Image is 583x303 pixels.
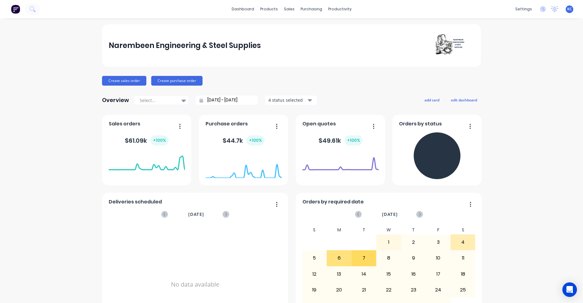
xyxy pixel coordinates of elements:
div: 2 [401,235,426,250]
div: 19 [302,282,327,298]
div: $ 44.7k [223,135,264,145]
div: M [327,226,352,234]
span: [DATE] [382,211,398,218]
div: 18 [451,267,475,282]
div: 1 [377,235,401,250]
div: 9 [401,250,426,266]
div: 25 [451,282,475,298]
div: settings [512,5,535,14]
div: sales [281,5,298,14]
div: + 100 % [345,135,363,145]
div: Open Intercom Messenger [562,282,577,297]
div: $ 49.61k [319,135,363,145]
div: 21 [352,282,376,298]
div: 8 [377,250,401,266]
button: edit dashboard [447,96,481,104]
span: [DATE] [188,211,204,218]
img: Factory [11,5,20,14]
img: Narembeen Engineering & Steel Supplies [432,34,474,58]
div: T [352,226,377,234]
span: Purchase orders [206,120,248,128]
div: 4 [451,235,475,250]
div: 4 status selected [268,97,307,103]
button: Create sales order [102,76,146,86]
div: 17 [426,267,450,282]
div: products [257,5,281,14]
a: dashboard [229,5,257,14]
div: 12 [302,267,327,282]
div: 3 [426,235,450,250]
button: 4 status selected [265,96,317,105]
div: 23 [401,282,426,298]
div: 20 [327,282,351,298]
span: KC [567,6,572,12]
div: purchasing [298,5,325,14]
span: Sales orders [109,120,140,128]
div: 14 [352,267,376,282]
div: S [302,226,327,234]
span: Deliveries scheduled [109,198,162,206]
div: 7 [352,250,376,266]
div: S [451,226,476,234]
div: $ 61.09k [125,135,169,145]
div: 22 [377,282,401,298]
div: 15 [377,267,401,282]
div: Narembeen Engineering & Steel Supplies [109,39,261,52]
div: T [401,226,426,234]
span: Open quotes [302,120,336,128]
div: 16 [401,267,426,282]
div: 24 [426,282,450,298]
div: 11 [451,250,475,266]
div: 6 [327,250,351,266]
span: Orders by status [399,120,442,128]
div: W [376,226,401,234]
button: Create purchase order [151,76,203,86]
div: + 100 % [151,135,169,145]
button: add card [421,96,443,104]
div: productivity [325,5,355,14]
div: Overview [102,94,129,106]
div: 5 [302,250,327,266]
div: + 100 % [247,135,264,145]
div: 13 [327,267,351,282]
div: F [426,226,451,234]
div: 10 [426,250,450,266]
